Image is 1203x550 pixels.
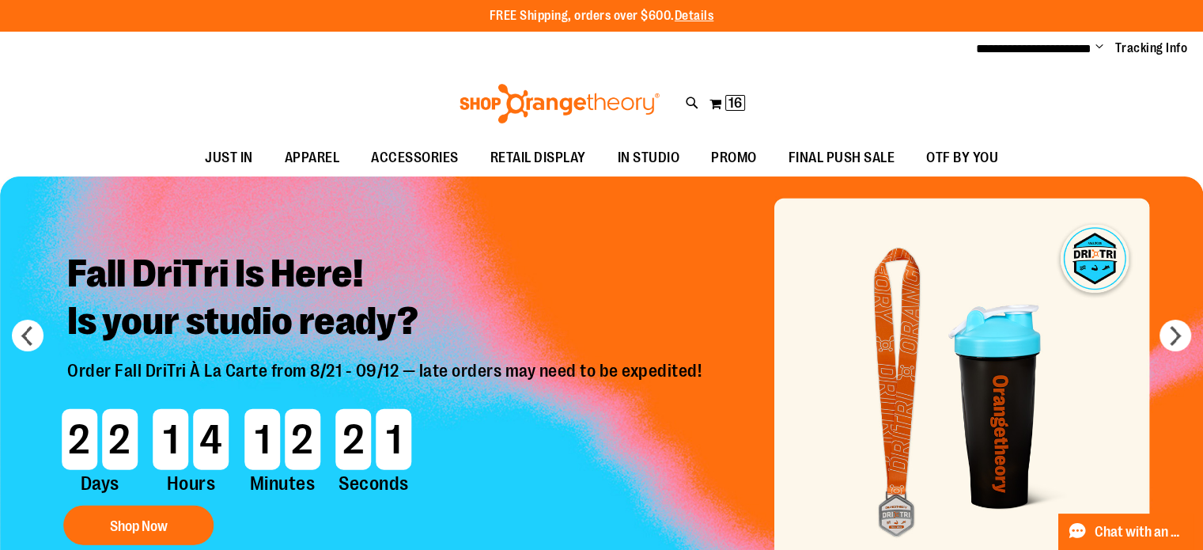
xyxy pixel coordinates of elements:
[55,237,717,360] h2: Fall DriTri Is Here! Is your studio ready?
[376,409,411,470] span: 1
[1159,320,1191,351] button: next
[1095,525,1184,540] span: Chat with an Expert
[618,140,680,176] span: IN STUDIO
[242,470,323,497] span: Minutes
[355,140,475,176] a: ACCESSORIES
[773,140,911,176] a: FINAL PUSH SALE
[62,409,97,470] span: 2
[475,140,602,176] a: RETAIL DISPLAY
[695,140,773,176] a: PROMO
[490,7,714,25] p: FREE Shipping, orders over $600.
[333,470,414,497] span: Seconds
[1115,40,1188,57] a: Tracking Info
[926,140,998,176] span: OTF BY YOU
[59,470,140,497] span: Days
[335,409,371,470] span: 2
[193,409,229,470] span: 4
[675,9,714,23] a: Details
[153,409,188,470] span: 1
[205,140,253,176] span: JUST IN
[269,140,356,176] a: APPAREL
[910,140,1014,176] a: OTF BY YOU
[490,140,586,176] span: RETAIL DISPLAY
[63,505,214,544] button: Shop Now
[728,95,742,111] span: 16
[189,140,269,176] a: JUST IN
[150,470,231,497] span: Hours
[457,84,662,123] img: Shop Orangetheory
[711,140,757,176] span: PROMO
[244,409,280,470] span: 1
[285,140,340,176] span: APPAREL
[1058,514,1194,550] button: Chat with an Expert
[602,140,696,176] a: IN STUDIO
[1095,40,1103,56] button: Account menu
[102,409,138,470] span: 2
[55,360,717,400] p: Order Fall DriTri À La Carte from 8/21 - 09/12 — late orders may need to be expedited!
[285,409,320,470] span: 2
[12,320,44,351] button: prev
[789,140,895,176] span: FINAL PUSH SALE
[371,140,459,176] span: ACCESSORIES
